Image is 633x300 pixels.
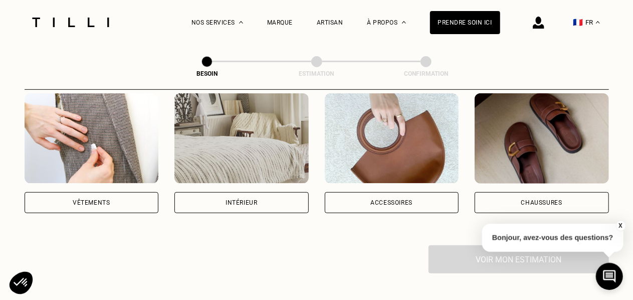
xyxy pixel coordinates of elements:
img: Intérieur [174,93,309,184]
div: Besoin [157,70,257,77]
img: Menu déroulant à propos [402,21,406,24]
img: Accessoires [325,93,459,184]
img: menu déroulant [596,21,600,24]
p: Bonjour, avez-vous des questions? [482,224,623,252]
a: Prendre soin ici [430,11,500,34]
button: X [615,220,625,231]
img: Chaussures [475,93,609,184]
div: Intérieur [226,200,257,206]
div: Accessoires [370,200,412,206]
img: Menu déroulant [239,21,243,24]
a: Artisan [317,19,343,26]
div: Vêtements [73,200,110,206]
a: Marque [267,19,293,26]
span: 🇫🇷 [573,18,583,27]
div: Confirmation [376,70,476,77]
div: Estimation [267,70,367,77]
img: icône connexion [533,17,544,29]
img: Vêtements [25,93,159,184]
div: Chaussures [521,200,562,206]
img: Logo du service de couturière Tilli [29,18,113,27]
